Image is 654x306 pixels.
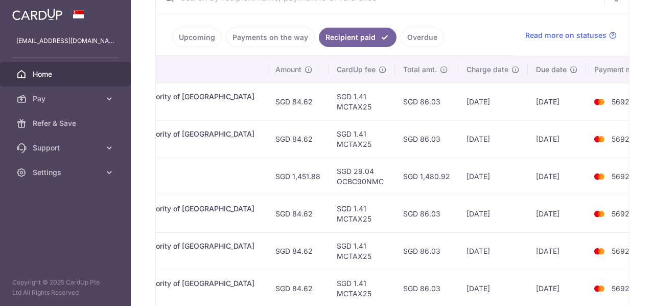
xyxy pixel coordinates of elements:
[458,232,528,270] td: [DATE]
[528,120,586,158] td: [DATE]
[329,158,395,195] td: SGD 29.04 OCBC90NMC
[458,195,528,232] td: [DATE]
[337,64,376,75] span: CardUp fee
[528,195,586,232] td: [DATE]
[612,135,629,143] span: 5692
[525,30,617,40] a: Read more on statuses
[395,83,458,120] td: SGD 86.03
[329,195,395,232] td: SGD 1.41 MCTAX25
[525,30,606,40] span: Read more on statuses
[226,28,315,47] a: Payments on the way
[395,232,458,270] td: SGD 86.03
[329,232,395,270] td: SGD 1.41 MCTAX25
[589,96,610,108] img: Bank Card
[403,64,437,75] span: Total amt.
[458,83,528,120] td: [DATE]
[528,232,586,270] td: [DATE]
[172,28,222,47] a: Upcoming
[536,64,567,75] span: Due date
[401,28,444,47] a: Overdue
[267,232,329,270] td: SGD 84.62
[589,208,610,220] img: Bank Card
[33,69,100,79] span: Home
[16,36,114,46] p: [EMAIL_ADDRESS][DOMAIN_NAME]
[458,120,528,158] td: [DATE]
[395,195,458,232] td: SGD 86.03
[275,64,301,75] span: Amount
[612,172,629,181] span: 5692
[589,245,610,257] img: Bank Card
[466,64,508,75] span: Charge date
[589,282,610,295] img: Bank Card
[33,94,100,104] span: Pay
[267,83,329,120] td: SGD 84.62
[267,120,329,158] td: SGD 84.62
[589,170,610,183] img: Bank Card
[319,28,396,47] a: Recipient paid
[528,83,586,120] td: [DATE]
[33,143,100,153] span: Support
[395,158,458,195] td: SGD 1,480.92
[395,120,458,158] td: SGD 86.03
[33,118,100,128] span: Refer & Save
[267,195,329,232] td: SGD 84.62
[267,158,329,195] td: SGD 1,451.88
[589,133,610,145] img: Bank Card
[528,158,586,195] td: [DATE]
[329,120,395,158] td: SGD 1.41 MCTAX25
[612,247,629,255] span: 5692
[458,158,528,195] td: [DATE]
[612,97,629,106] span: 5692
[329,83,395,120] td: SGD 1.41 MCTAX25
[612,284,629,293] span: 5692
[612,209,629,218] span: 5692
[33,167,100,178] span: Settings
[12,8,62,20] img: CardUp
